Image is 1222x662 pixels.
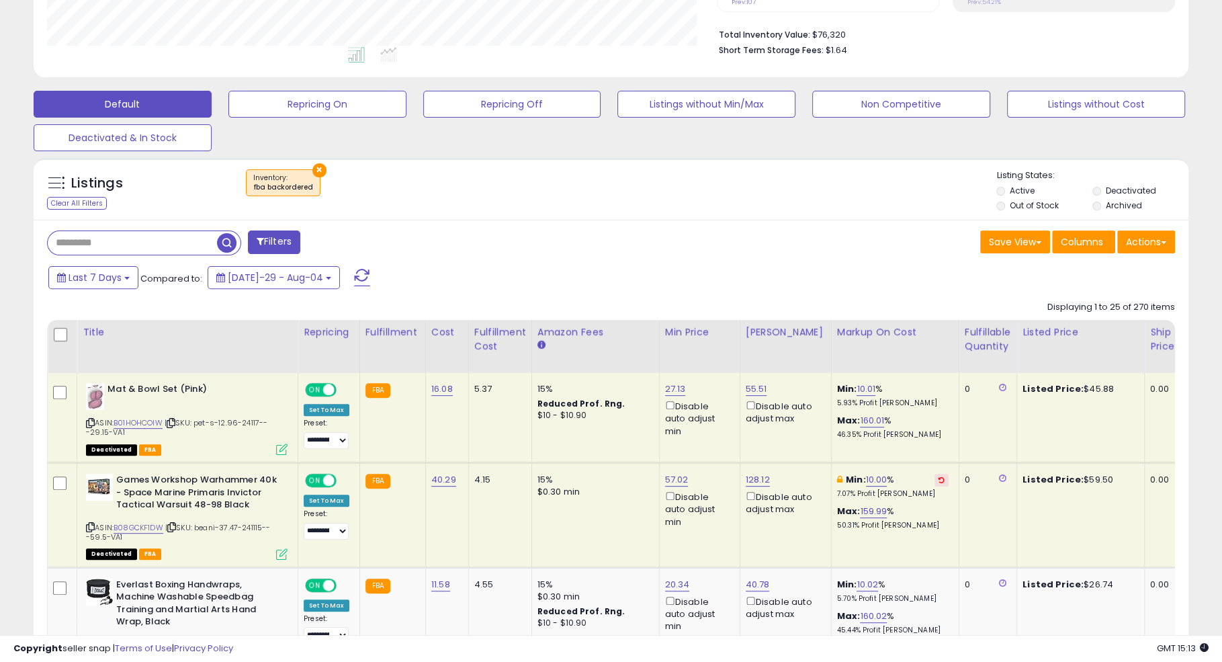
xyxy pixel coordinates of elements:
[1150,474,1172,486] div: 0.00
[665,473,689,487] a: 57.02
[746,473,770,487] a: 128.12
[71,174,123,193] h5: Listings
[965,579,1006,591] div: 0
[826,44,847,56] span: $1.64
[837,325,953,339] div: Markup on Cost
[1022,474,1134,486] div: $59.50
[208,266,340,289] button: [DATE]-29 - Aug-04
[69,271,122,284] span: Last 7 Days
[13,643,233,655] div: seller snap | |
[1150,383,1172,395] div: 0.00
[665,578,690,591] a: 20.34
[304,599,349,612] div: Set To Max
[365,474,390,489] small: FBA
[365,383,390,398] small: FBA
[83,325,292,339] div: Title
[174,642,233,655] a: Privacy Policy
[228,91,406,118] button: Repricing On
[537,383,649,395] div: 15%
[965,325,1011,354] div: Fulfillable Quantity
[86,548,137,560] span: All listings that are unavailable for purchase on Amazon for any reason other than out-of-stock
[86,474,113,501] img: 51oz+3wF9IL._SL40_.jpg
[116,474,279,515] b: Games Workshop Warhammer 40k - Space Marine Primaris Invictor Tactical Warsuit 48-98 Black
[1150,325,1177,354] div: Ship Price
[665,399,730,438] div: Disable auto adjust min
[304,509,349,540] div: Preset:
[746,325,826,339] div: [PERSON_NAME]
[253,173,313,193] span: Inventory :
[431,382,453,396] a: 16.08
[114,522,163,534] a: B08GCKF1DW
[537,606,625,617] b: Reduced Prof. Rng.
[1022,325,1139,339] div: Listed Price
[746,489,821,515] div: Disable auto adjust max
[837,521,949,530] p: 50.31% Profit [PERSON_NAME]
[746,382,767,396] a: 55.51
[837,414,861,427] b: Max:
[48,266,138,289] button: Last 7 Days
[837,610,949,635] div: %
[306,579,323,591] span: ON
[423,91,601,118] button: Repricing Off
[86,383,288,454] div: ASIN:
[139,548,162,560] span: FBA
[1022,383,1134,395] div: $45.88
[1106,200,1142,211] label: Archived
[86,522,271,542] span: | SKU: beani-37.47-241115---59.5-VA1
[837,383,949,408] div: %
[228,271,323,284] span: [DATE]-29 - Aug-04
[86,444,137,456] span: All listings that are unavailable for purchase on Amazon for any reason other than out-of-stock
[846,473,866,486] b: Min:
[1022,382,1084,395] b: Listed Price:
[857,382,875,396] a: 10.01
[837,594,949,604] p: 5.70% Profit [PERSON_NAME]
[304,495,349,507] div: Set To Max
[86,579,113,606] img: 41Gvlxw02LL._SL40_.jpg
[253,183,313,192] div: fba backordered
[431,473,456,487] a: 40.29
[665,325,734,339] div: Min Price
[857,578,878,591] a: 10.02
[116,579,279,632] b: Everlast Boxing Handwraps, Machine Washable Speedbag Training and Martial Arts Hand Wrap, Black
[474,325,526,354] div: Fulfillment Cost
[1157,642,1209,655] span: 2025-08-12 15:13 GMT
[537,591,649,603] div: $0.30 min
[114,417,163,429] a: B01HOHCOIW
[837,382,857,395] b: Min:
[306,384,323,396] span: ON
[837,578,857,591] b: Min:
[1010,200,1059,211] label: Out of Stock
[812,91,990,118] button: Non Competitive
[866,473,887,487] a: 10.00
[140,272,202,285] span: Compared to:
[980,231,1050,253] button: Save View
[1061,235,1103,249] span: Columns
[431,578,450,591] a: 11.58
[1047,301,1175,314] div: Displaying 1 to 25 of 270 items
[248,231,300,254] button: Filters
[306,475,323,487] span: ON
[860,505,887,518] a: 159.99
[537,618,649,629] div: $10 - $10.90
[34,124,212,151] button: Deactivated & In Stock
[365,579,390,593] small: FBA
[86,383,104,410] img: 41DARbGlHFL._SL40_.jpg
[1022,578,1084,591] b: Listed Price:
[665,489,730,528] div: Disable auto adjust min
[431,325,463,339] div: Cost
[860,610,887,623] a: 160.02
[837,489,949,499] p: 7.07% Profit [PERSON_NAME]
[1150,579,1172,591] div: 0.00
[304,404,349,416] div: Set To Max
[719,44,824,56] b: Short Term Storage Fees:
[746,578,770,591] a: 40.78
[312,163,326,177] button: ×
[837,505,949,530] div: %
[537,398,625,409] b: Reduced Prof. Rng.
[139,444,162,456] span: FBA
[335,475,356,487] span: OFF
[719,29,810,40] b: Total Inventory Value:
[13,642,62,655] strong: Copyright
[965,474,1006,486] div: 0
[537,486,649,498] div: $0.30 min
